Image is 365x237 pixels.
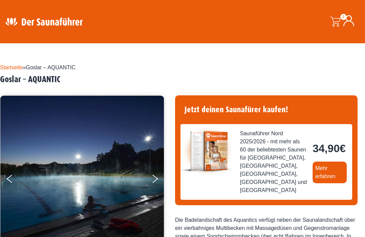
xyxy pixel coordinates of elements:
[313,162,347,183] a: Mehr erfahren
[180,124,235,178] img: der-saunafuehrer-2025-nord.jpg
[340,142,346,155] span: €
[180,101,352,119] h4: Jetzt deinen Saunafürer kaufen!
[340,14,346,20] span: 0
[26,65,76,70] span: Goslar – AQUANTIC
[313,142,346,155] bdi: 34,90
[240,129,307,194] span: Saunaführer Nord 2025/2026 - mit mehr als 60 der beliebtesten Saunen für [GEOGRAPHIC_DATA], [GEOG...
[151,172,168,189] button: Next
[7,172,24,189] button: Previous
